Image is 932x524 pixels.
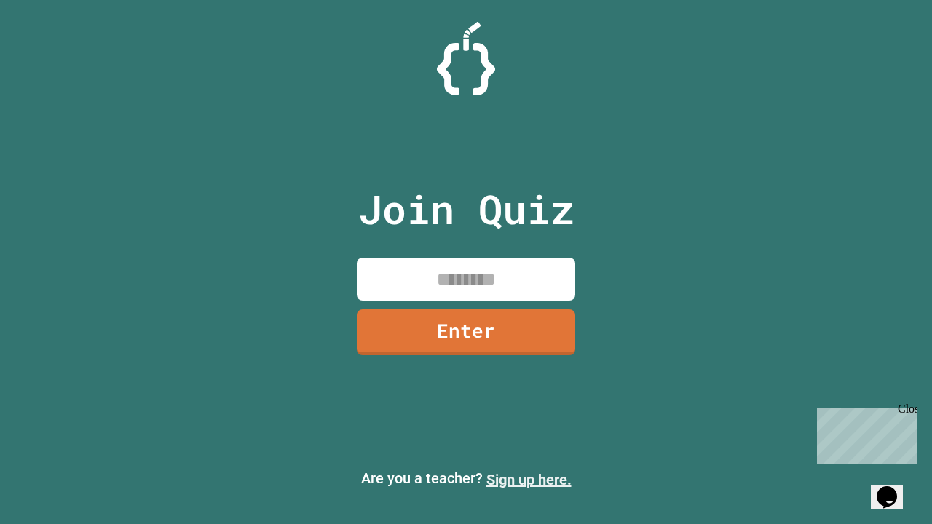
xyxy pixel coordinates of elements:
img: Logo.svg [437,22,495,95]
p: Are you a teacher? [12,467,920,491]
a: Enter [357,309,575,355]
iframe: chat widget [871,466,917,509]
a: Sign up here. [486,471,572,488]
iframe: chat widget [811,402,917,464]
p: Join Quiz [358,179,574,239]
div: Chat with us now!Close [6,6,100,92]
